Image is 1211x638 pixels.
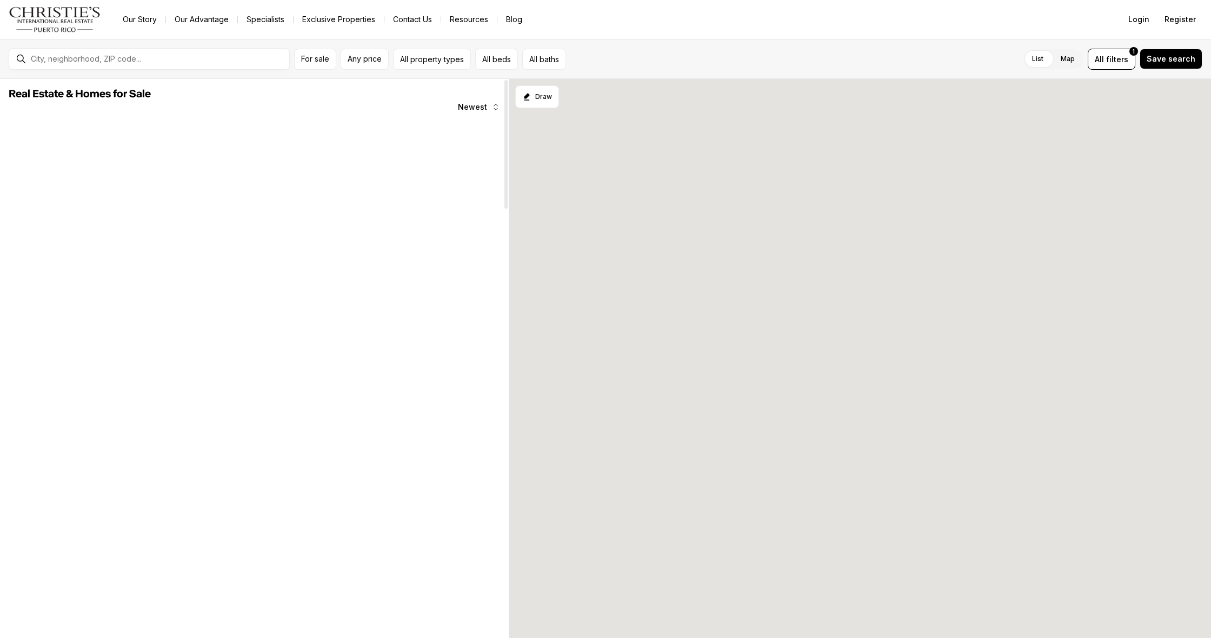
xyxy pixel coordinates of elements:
[238,12,293,27] a: Specialists
[1165,15,1196,24] span: Register
[1140,49,1202,69] button: Save search
[114,12,165,27] a: Our Story
[393,49,471,70] button: All property types
[515,85,559,108] button: Start drawing
[1147,55,1195,63] span: Save search
[1128,15,1149,24] span: Login
[1133,47,1135,56] span: 1
[341,49,389,70] button: Any price
[166,12,237,27] a: Our Advantage
[1106,54,1128,65] span: filters
[458,103,487,111] span: Newest
[1088,49,1135,70] button: Allfilters1
[9,6,101,32] img: logo
[301,55,329,63] span: For sale
[1122,9,1156,30] button: Login
[1052,49,1083,69] label: Map
[441,12,497,27] a: Resources
[384,12,441,27] button: Contact Us
[1158,9,1202,30] button: Register
[294,12,384,27] a: Exclusive Properties
[497,12,531,27] a: Blog
[1095,54,1104,65] span: All
[451,96,507,118] button: Newest
[294,49,336,70] button: For sale
[1023,49,1052,69] label: List
[522,49,566,70] button: All baths
[9,89,151,99] span: Real Estate & Homes for Sale
[348,55,382,63] span: Any price
[475,49,518,70] button: All beds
